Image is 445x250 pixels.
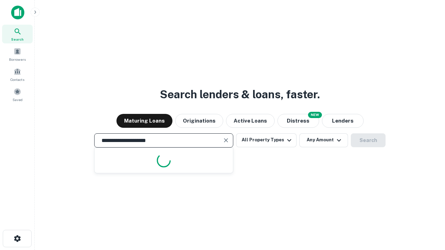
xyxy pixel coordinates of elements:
a: Search [2,25,33,43]
button: Search distressed loans with lien and other non-mortgage details. [277,114,319,128]
div: NEW [308,112,322,118]
span: Borrowers [9,57,26,62]
a: Contacts [2,65,33,84]
span: Contacts [10,77,24,82]
button: All Property Types [236,133,297,147]
a: Saved [2,85,33,104]
span: Saved [13,97,23,102]
span: Search [11,36,24,42]
button: Originations [175,114,223,128]
button: Any Amount [299,133,348,147]
button: Clear [221,135,231,145]
a: Borrowers [2,45,33,64]
h3: Search lenders & loans, faster. [160,86,320,103]
iframe: Chat Widget [410,194,445,228]
button: Lenders [322,114,364,128]
button: Maturing Loans [116,114,172,128]
img: capitalize-icon.png [11,6,24,19]
button: Active Loans [226,114,275,128]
